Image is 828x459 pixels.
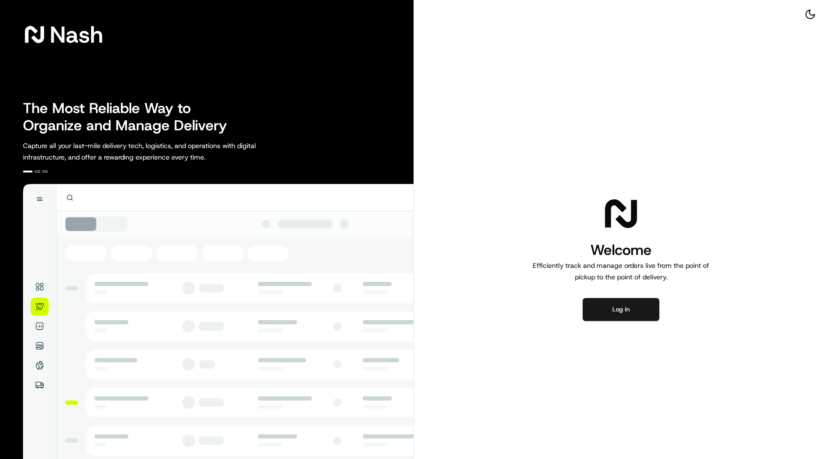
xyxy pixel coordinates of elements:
h1: Welcome [529,241,713,260]
p: Efficiently track and manage orders live from the point of pickup to the point of delivery. [529,260,713,283]
h2: The Most Reliable Way to Organize and Manage Delivery [23,100,238,134]
span: Nash [50,25,103,44]
p: Capture all your last-mile delivery tech, logistics, and operations with digital infrastructure, ... [23,140,299,163]
button: Log in [583,298,659,321]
